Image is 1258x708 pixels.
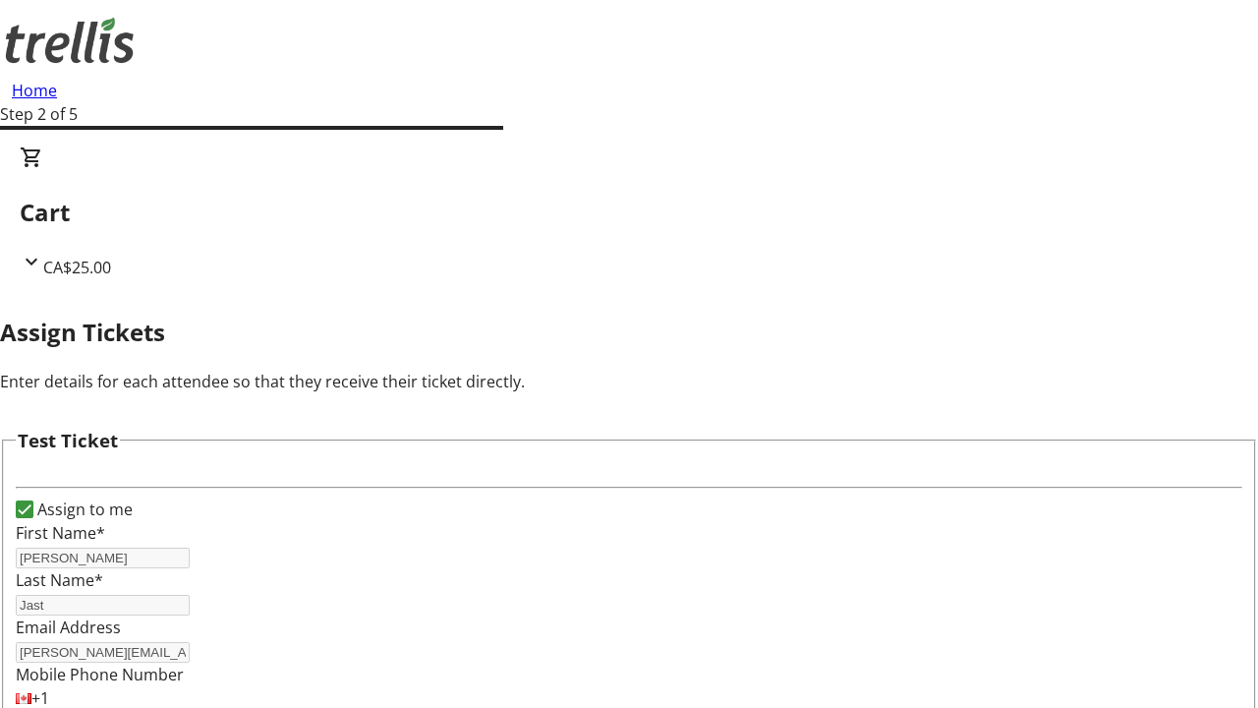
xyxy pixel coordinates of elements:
label: First Name* [16,522,105,544]
label: Email Address [16,617,121,638]
label: Mobile Phone Number [16,664,184,685]
label: Last Name* [16,569,103,591]
span: CA$25.00 [43,257,111,278]
div: CartCA$25.00 [20,146,1238,279]
h2: Cart [20,195,1238,230]
h3: Test Ticket [18,427,118,454]
label: Assign to me [33,498,133,521]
